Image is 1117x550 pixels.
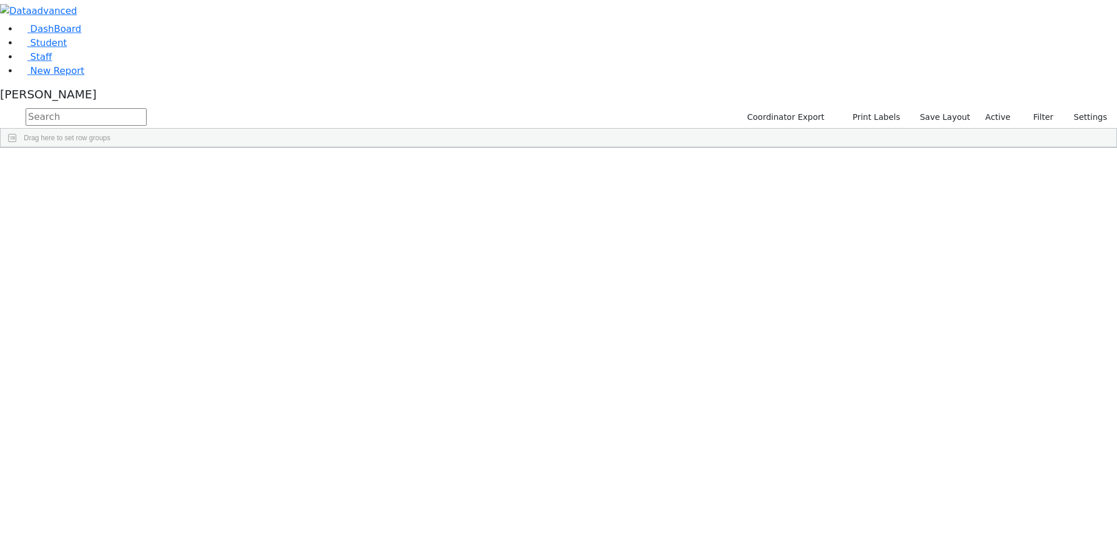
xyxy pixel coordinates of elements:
[24,134,111,142] span: Drag here to set row groups
[1018,108,1059,126] button: Filter
[19,23,81,34] a: DashBoard
[19,37,67,48] a: Student
[19,51,52,62] a: Staff
[19,65,84,76] a: New Report
[1059,108,1112,126] button: Settings
[30,37,67,48] span: Student
[26,108,147,126] input: Search
[30,23,81,34] span: DashBoard
[30,51,52,62] span: Staff
[915,108,975,126] button: Save Layout
[839,108,905,126] button: Print Labels
[739,108,830,126] button: Coordinator Export
[980,108,1016,126] label: Active
[30,65,84,76] span: New Report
